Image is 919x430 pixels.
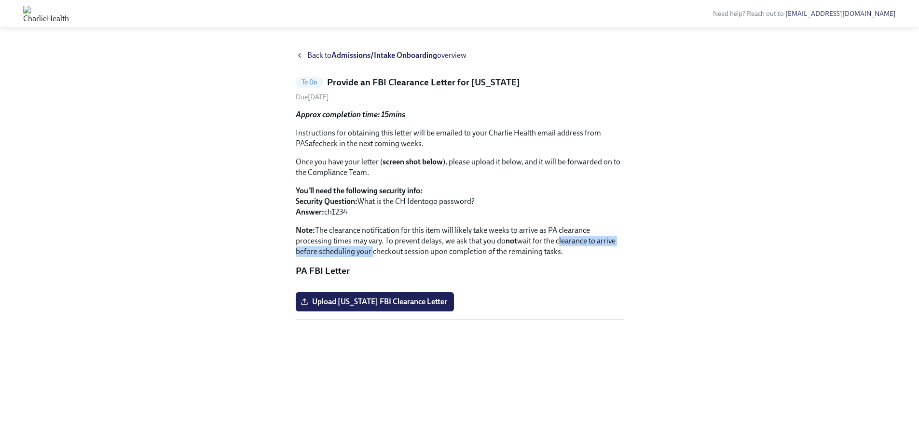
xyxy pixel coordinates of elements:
strong: not [506,236,517,245]
strong: Approx completion time: 15mins [296,110,405,119]
strong: screen shot below [383,157,443,166]
strong: You'll need the following security info: [296,186,423,195]
p: PA FBI Letter [296,265,624,277]
p: What is the CH Identogo password? ch1234 [296,186,624,217]
strong: Security Question: [296,197,357,206]
img: CharlieHealth [23,6,69,21]
a: Back toAdmissions/Intake Onboardingoverview [296,50,624,61]
span: Back to overview [307,50,466,61]
h5: Provide an FBI Clearance Letter for [US_STATE] [327,76,520,89]
p: Once you have your letter ( ), please upload it below, and it will be forwarded on to the Complia... [296,157,624,178]
span: Need help? Reach out to [713,10,896,18]
strong: Admissions/Intake Onboarding [331,51,437,60]
span: Upload [US_STATE] FBI Clearance Letter [302,297,447,307]
span: To Do [296,79,323,86]
p: The clearance notification for this item will likely take weeks to arrive as PA clearance process... [296,225,624,257]
span: Thursday, September 4th 2025, 9:00 am [296,93,329,101]
strong: Answer: [296,207,324,216]
label: Upload [US_STATE] FBI Clearance Letter [296,292,454,311]
a: [EMAIL_ADDRESS][DOMAIN_NAME] [785,10,896,18]
p: Instructions for obtaining this letter will be emailed to your Charlie Health email address from ... [296,128,624,149]
strong: Note: [296,226,315,235]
